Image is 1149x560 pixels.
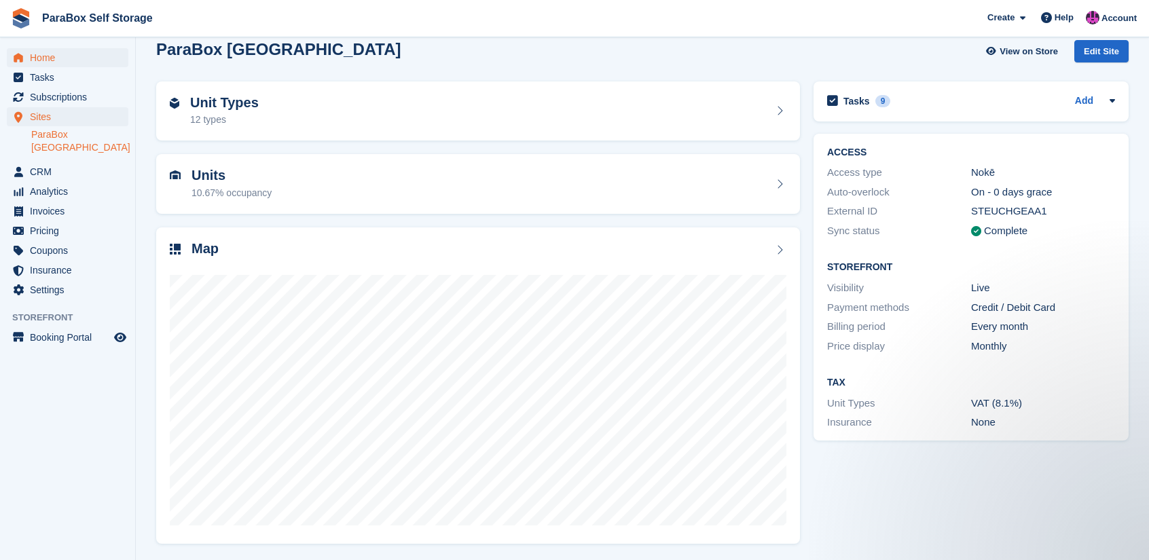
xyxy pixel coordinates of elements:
[12,311,135,324] span: Storefront
[37,7,158,29] a: ParaBox Self Storage
[191,186,272,200] div: 10.67% occupancy
[7,68,128,87] a: menu
[30,162,111,181] span: CRM
[971,165,1115,181] div: Nokē
[7,241,128,260] a: menu
[1086,11,1099,24] img: Paul Wolfson
[827,339,971,354] div: Price display
[30,48,111,67] span: Home
[1075,94,1093,109] a: Add
[827,319,971,335] div: Billing period
[971,185,1115,200] div: On - 0 days grace
[971,280,1115,296] div: Live
[156,40,401,58] h2: ParaBox [GEOGRAPHIC_DATA]
[156,81,800,141] a: Unit Types 12 types
[1101,12,1137,25] span: Account
[31,128,128,154] a: ParaBox [GEOGRAPHIC_DATA]
[987,11,1015,24] span: Create
[827,300,971,316] div: Payment methods
[30,241,111,260] span: Coupons
[156,154,800,214] a: Units 10.67% occupancy
[30,182,111,201] span: Analytics
[827,262,1115,273] h2: Storefront
[971,415,1115,430] div: None
[7,88,128,107] a: menu
[827,165,971,181] div: Access type
[971,319,1115,335] div: Every month
[30,221,111,240] span: Pricing
[7,162,128,181] a: menu
[971,204,1115,219] div: STEUCHGEAA1
[156,227,800,544] a: Map
[191,241,219,257] h2: Map
[7,202,128,221] a: menu
[1074,40,1129,68] a: Edit Site
[7,328,128,347] a: menu
[170,170,181,180] img: unit-icn-7be61d7bf1b0ce9d3e12c5938cc71ed9869f7b940bace4675aadf7bd6d80202e.svg
[827,204,971,219] div: External ID
[7,221,128,240] a: menu
[827,147,1115,158] h2: ACCESS
[875,95,891,107] div: 9
[30,280,111,299] span: Settings
[843,95,870,107] h2: Tasks
[30,107,111,126] span: Sites
[7,107,128,126] a: menu
[170,98,179,109] img: unit-type-icn-2b2737a686de81e16bb02015468b77c625bbabd49415b5ef34ead5e3b44a266d.svg
[827,415,971,430] div: Insurance
[1000,45,1058,58] span: View on Store
[11,8,31,29] img: stora-icon-8386f47178a22dfd0bd8f6a31ec36ba5ce8667c1dd55bd0f319d3a0aa187defe.svg
[1074,40,1129,62] div: Edit Site
[827,377,1115,388] h2: Tax
[827,280,971,296] div: Visibility
[7,261,128,280] a: menu
[30,202,111,221] span: Invoices
[190,113,259,127] div: 12 types
[190,95,259,111] h2: Unit Types
[7,48,128,67] a: menu
[30,261,111,280] span: Insurance
[191,168,272,183] h2: Units
[971,300,1115,316] div: Credit / Debit Card
[7,182,128,201] a: menu
[30,328,111,347] span: Booking Portal
[1055,11,1074,24] span: Help
[170,244,181,255] img: map-icn-33ee37083ee616e46c38cad1a60f524a97daa1e2b2c8c0bc3eb3415660979fc1.svg
[112,329,128,346] a: Preview store
[30,68,111,87] span: Tasks
[971,396,1115,411] div: VAT (8.1%)
[30,88,111,107] span: Subscriptions
[827,223,971,239] div: Sync status
[827,396,971,411] div: Unit Types
[827,185,971,200] div: Auto-overlock
[984,223,1027,239] div: Complete
[7,280,128,299] a: menu
[984,40,1063,62] a: View on Store
[971,339,1115,354] div: Monthly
